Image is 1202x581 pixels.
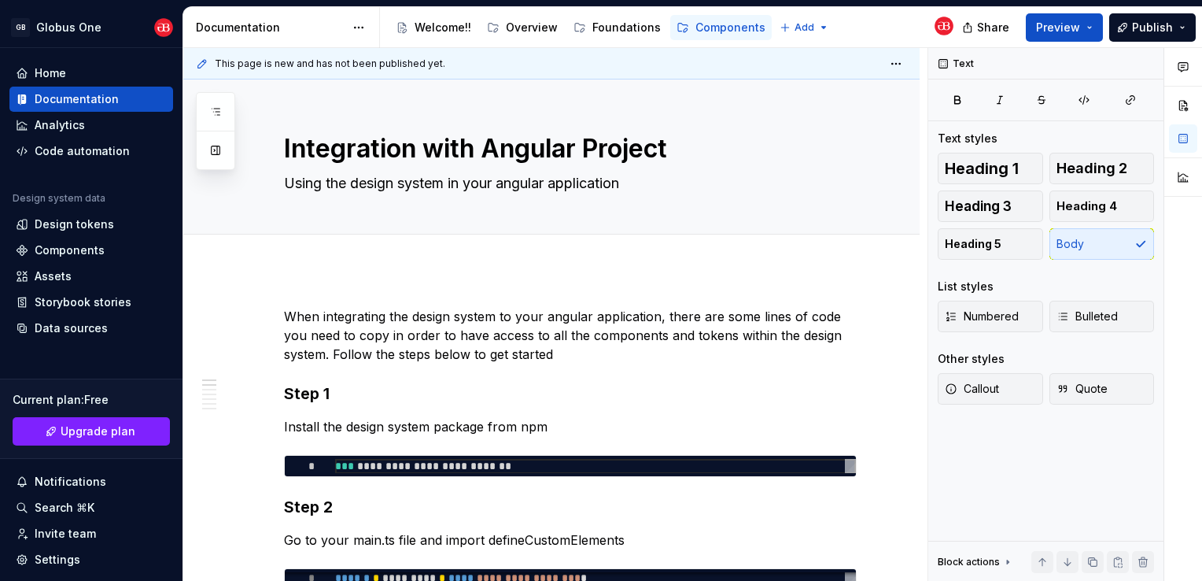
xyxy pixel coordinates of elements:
[945,198,1012,214] span: Heading 3
[9,238,173,263] a: Components
[35,552,80,568] div: Settings
[775,17,834,39] button: Add
[1132,20,1173,35] span: Publish
[9,547,173,572] a: Settings
[9,212,173,237] a: Design tokens
[281,130,854,168] textarea: Integration with Angular Project
[284,307,857,364] p: When integrating the design system to your angular application, there are some lines of code you ...
[9,316,173,341] a: Data sources
[36,20,101,35] div: Globus One
[154,18,173,37] img: Globus Bank UX Team
[938,279,994,294] div: List styles
[1049,373,1155,405] button: Quote
[1036,20,1080,35] span: Preview
[35,117,85,133] div: Analytics
[935,17,953,35] img: Globus Bank UX Team
[215,57,445,70] span: This page is new and has not been published yet.
[977,20,1009,35] span: Share
[284,417,857,436] p: Install the design system package from npm
[35,500,94,516] div: Search ⌘K
[35,91,119,107] div: Documentation
[9,87,173,112] a: Documentation
[389,15,477,40] a: Welcome!!
[196,20,345,35] div: Documentation
[415,20,471,35] div: Welcome!!
[1049,191,1155,222] button: Heading 4
[1109,13,1196,42] button: Publish
[9,61,173,86] a: Home
[1056,198,1117,214] span: Heading 4
[938,351,1005,367] div: Other styles
[1056,161,1127,176] span: Heading 2
[9,139,173,164] a: Code automation
[938,131,997,146] div: Text styles
[945,381,999,397] span: Callout
[35,242,105,258] div: Components
[938,153,1043,184] button: Heading 1
[11,18,30,37] div: GB
[35,526,96,542] div: Invite team
[284,496,857,518] h3: Step 2
[13,192,105,205] div: Design system data
[9,113,173,138] a: Analytics
[945,236,1001,252] span: Heading 5
[284,531,857,550] p: Go to your main.ts file and import defineCustomElements
[1049,153,1155,184] button: Heading 2
[567,15,667,40] a: Foundations
[61,424,135,439] span: Upgrade plan
[9,264,173,289] a: Assets
[9,469,173,494] button: Notifications
[1056,381,1108,397] span: Quote
[945,161,1019,176] span: Heading 1
[938,191,1043,222] button: Heading 3
[695,20,765,35] div: Components
[1056,309,1118,324] span: Bulleted
[938,556,1000,568] div: Block actions
[954,13,1019,42] button: Share
[35,320,108,336] div: Data sources
[1026,13,1103,42] button: Preview
[945,309,1019,324] span: Numbered
[35,268,72,284] div: Assets
[938,301,1043,332] button: Numbered
[35,474,106,490] div: Notifications
[795,21,814,34] span: Add
[3,10,179,44] button: GBGlobus OneGlobus Bank UX Team
[938,228,1043,260] button: Heading 5
[9,521,173,546] a: Invite team
[281,171,854,196] textarea: Using the design system in your angular application
[13,392,170,408] div: Current plan : Free
[1049,301,1155,332] button: Bulleted
[35,216,114,232] div: Design tokens
[506,20,558,35] div: Overview
[481,15,564,40] a: Overview
[13,417,170,446] a: Upgrade plan
[670,15,772,40] a: Components
[9,290,173,315] a: Storybook stories
[938,551,1014,573] div: Block actions
[35,294,131,310] div: Storybook stories
[389,12,772,43] div: Page tree
[938,373,1043,405] button: Callout
[9,495,173,520] button: Search ⌘K
[592,20,661,35] div: Foundations
[284,383,857,405] h3: Step 1
[35,65,66,81] div: Home
[35,143,130,159] div: Code automation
